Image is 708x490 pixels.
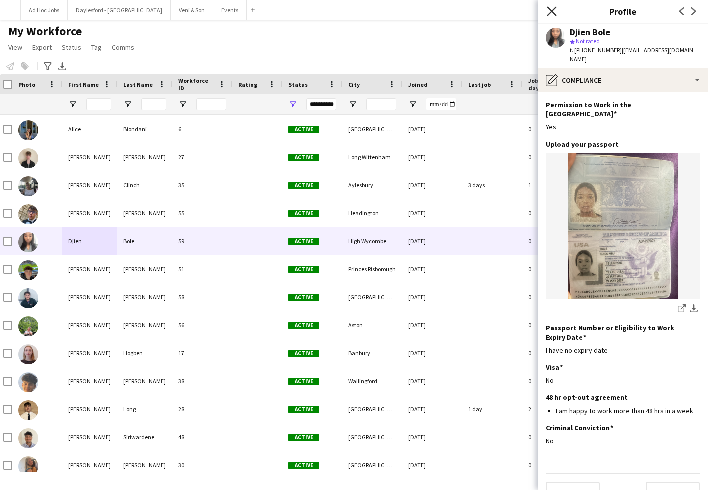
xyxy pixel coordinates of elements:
[238,81,257,88] span: Rating
[172,115,232,143] div: 6
[32,43,52,52] span: Export
[546,122,700,131] div: Yes
[18,288,38,308] img: Edward Varley
[117,227,172,255] div: Bole
[288,126,319,133] span: Active
[87,41,106,54] a: Tag
[570,46,622,54] span: t. [PHONE_NUMBER]
[546,153,700,299] img: IMG_7439.jpeg
[402,199,462,227] div: [DATE]
[117,199,172,227] div: [PERSON_NAME]
[522,255,587,283] div: 0
[546,140,619,149] h3: Upload your passport
[68,81,99,88] span: First Name
[62,143,117,171] div: [PERSON_NAME]
[402,283,462,311] div: [DATE]
[62,199,117,227] div: [PERSON_NAME]
[342,367,402,395] div: Wallingford
[108,41,138,54] a: Comms
[21,0,68,20] button: Ad Hoc Jobs
[123,100,132,109] button: Open Filter Menu
[402,339,462,367] div: [DATE]
[426,98,456,110] input: Joined Filter Input
[288,266,319,273] span: Active
[546,393,628,402] h3: 48 hr opt-out agreement
[62,367,117,395] div: [PERSON_NAME]
[213,0,247,20] button: Events
[172,339,232,367] div: 17
[348,100,357,109] button: Open Filter Menu
[56,60,68,72] app-action-btn: Export XLSX
[522,451,587,479] div: 0
[342,199,402,227] div: Headington
[556,406,700,415] li: I am happy to work more than 48 hrs in a week
[288,406,319,413] span: Active
[288,238,319,245] span: Active
[117,143,172,171] div: [PERSON_NAME]
[288,378,319,385] span: Active
[546,100,692,118] h3: Permission to Work in the [GEOGRAPHIC_DATA]
[288,182,319,189] span: Active
[62,227,117,255] div: Djien
[42,60,54,72] app-action-btn: Advanced filters
[117,339,172,367] div: Hogben
[117,423,172,451] div: Siriwardene
[172,171,232,199] div: 35
[522,143,587,171] div: 0
[288,154,319,161] span: Active
[342,227,402,255] div: High Wycombe
[62,171,117,199] div: [PERSON_NAME]
[570,28,610,37] div: Djien Bole
[402,451,462,479] div: [DATE]
[522,339,587,367] div: 0
[62,255,117,283] div: [PERSON_NAME]
[172,367,232,395] div: 38
[402,255,462,283] div: [DATE]
[62,43,81,52] span: Status
[522,171,587,199] div: 1
[538,5,708,18] h3: Profile
[117,395,172,423] div: Long
[172,227,232,255] div: 59
[546,323,692,341] h3: Passport Number or Eligibility to Work Expiry Date
[172,199,232,227] div: 55
[342,143,402,171] div: Long Wittenham
[68,0,171,20] button: Daylesford - [GEOGRAPHIC_DATA]
[62,395,117,423] div: [PERSON_NAME]
[402,367,462,395] div: [DATE]
[172,283,232,311] div: 58
[172,423,232,451] div: 48
[408,100,417,109] button: Open Filter Menu
[546,436,700,445] div: No
[402,395,462,423] div: [DATE]
[141,98,166,110] input: Last Name Filter Input
[18,81,35,88] span: Photo
[62,451,117,479] div: [PERSON_NAME]
[18,148,38,168] img: Benjamin Thompson
[366,98,396,110] input: City Filter Input
[342,339,402,367] div: Banbury
[522,311,587,339] div: 0
[62,423,117,451] div: [PERSON_NAME]
[171,0,213,20] button: Veni & Son
[576,37,600,45] span: Not rated
[86,98,111,110] input: First Name Filter Input
[522,395,587,423] div: 2
[18,400,38,420] img: George Long
[117,311,172,339] div: [PERSON_NAME]
[342,423,402,451] div: [GEOGRAPHIC_DATA]
[4,41,26,54] a: View
[123,81,153,88] span: Last Name
[117,451,172,479] div: [PERSON_NAME]
[408,81,428,88] span: Joined
[18,204,38,224] img: Daniel Varga
[402,227,462,255] div: [DATE]
[91,43,102,52] span: Tag
[62,339,117,367] div: [PERSON_NAME]
[62,115,117,143] div: Alice
[570,46,696,63] span: | [EMAIL_ADDRESS][DOMAIN_NAME]
[68,100,77,109] button: Open Filter Menu
[62,311,117,339] div: [PERSON_NAME]
[178,100,187,109] button: Open Filter Menu
[112,43,134,52] span: Comms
